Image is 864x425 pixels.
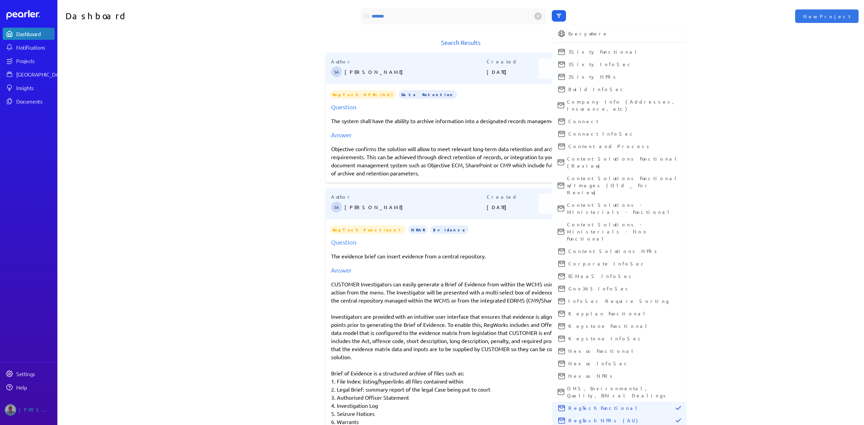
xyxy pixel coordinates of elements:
[16,57,54,64] div: Projects
[399,90,457,99] span: Data Retention
[546,197,582,210] span: More Info
[552,295,686,307] button: InfoSec Require Sorting
[568,30,681,37] span: Everywhere
[3,95,55,107] a: Documents
[552,115,686,128] button: Connect
[568,322,681,330] span: Keystone Functional
[567,221,681,242] span: Content Solutions - Ministerials - Non Functional
[552,282,686,295] button: Gov365 InfoSec
[3,82,55,94] a: Insights
[408,225,428,234] span: NRAR
[487,200,539,214] p: [DATE]
[16,44,54,51] div: Notifications
[568,118,681,125] span: Connect
[568,260,681,267] span: Corporate InfoSec
[487,58,539,65] p: Created
[568,372,681,379] span: Nexus NFRs
[331,237,590,247] div: Question
[568,61,681,68] span: 3Sixty InfoSec
[803,13,850,20] span: New Project
[568,143,681,150] span: Content and Process
[430,225,468,234] span: Evidence
[16,30,54,37] div: Dashboard
[326,38,596,47] h1: Search Results
[331,58,487,65] p: Author
[331,202,342,213] span: Steve Ackermann
[568,48,681,55] span: 3Sixty Functional
[3,381,55,393] a: Help
[552,257,686,270] button: Corporate InfoSec
[5,404,16,416] img: Jason Riches
[331,145,590,177] div: Objective confirms the solution will allow to meet relevant long-term data retention and archivin...
[552,95,686,115] button: Company Info (Addresses, Insurance, etc)
[16,84,54,91] div: Insights
[568,130,681,137] span: Connect InfoSec
[552,27,686,40] button: Everywhere
[567,175,681,196] span: Content Solutions Functional w/Images (Old _ For Review)
[552,357,686,370] button: Nexus InfoSec
[552,172,686,199] button: Content Solutions Functional w/Images (Old _ For Review)
[552,70,686,83] button: 3Sixty NFRs
[345,65,487,79] p: [PERSON_NAME]
[331,66,342,77] span: Steve Ackermann
[331,252,590,260] p: The evidence brief can insert evidence from a central repository.
[552,140,686,152] button: Content and Process
[552,83,686,95] button: Build InfoSec
[6,10,55,20] a: Dashboard
[552,218,686,245] button: Content Solutions - Ministerials - Non Functional
[552,58,686,70] button: 3Sixty InfoSec
[568,285,681,292] span: Gov365 InfoSec
[552,382,686,402] button: OHS, Environmental, Quality, Ethical Dealings
[546,62,582,75] span: More Info
[568,310,681,317] span: Keyplan Functional
[16,370,54,377] div: Settings
[568,347,681,355] span: Nexus Functional
[538,194,590,214] button: More Info
[538,58,590,79] button: More Info
[568,335,681,342] span: Keystone InfoSec
[567,201,681,216] span: Content Solutions - Ministerials - Functional
[552,152,686,172] button: Content Solutions Functional (Review)
[330,90,396,99] span: RegTech NFRs (AU)
[331,117,590,125] p: The system shall have the ability to archive information into a designated records management sys...
[568,73,681,80] span: 3Sixty NFRs
[552,128,686,140] button: Connect InfoSec
[568,86,681,93] span: Build InfoSec
[568,360,681,367] span: Nexus InfoSec
[795,9,859,23] button: New Project
[552,332,686,345] button: Keystone InfoSec
[568,248,681,255] span: Content Solutions NFRs
[568,273,681,280] span: ECMaaS InfoSec
[552,307,686,320] button: Keyplan Functional
[568,404,673,412] span: RegTech Functional
[552,46,686,58] button: 3Sixty Functional
[331,130,590,139] div: Answer
[3,401,55,418] a: Jason Riches's photo[PERSON_NAME]
[3,41,55,53] a: Notifications
[65,8,259,24] h1: Dashboard
[568,297,681,305] span: InfoSec Require Sorting
[16,71,66,78] div: [GEOGRAPHIC_DATA]
[567,155,681,169] span: Content Solutions Functional (Review)
[331,102,590,111] div: Question
[552,402,686,414] button: RegTech Functional
[552,199,686,218] button: Content Solutions - Ministerials - Functional
[330,225,406,234] span: RegTech Functional
[3,28,55,40] a: Dashboard
[19,404,53,416] div: [PERSON_NAME]
[567,98,681,112] span: Company Info (Addresses, Insurance, etc)
[552,245,686,257] button: Content Solutions NFRs
[487,193,539,200] p: Created
[567,385,681,399] span: OHS, Environmental, Quality, Ethical Dealings
[331,193,487,200] p: Author
[16,384,54,391] div: Help
[487,65,539,79] p: [DATE]
[345,200,487,214] p: [PERSON_NAME]
[331,265,590,275] div: Answer
[552,370,686,382] button: Nexus NFRs
[3,68,55,80] a: [GEOGRAPHIC_DATA]
[552,320,686,332] button: Keystone Functional
[552,345,686,357] button: Nexus Functional
[568,417,673,424] span: RegTech NFRs (AU)
[3,368,55,380] a: Settings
